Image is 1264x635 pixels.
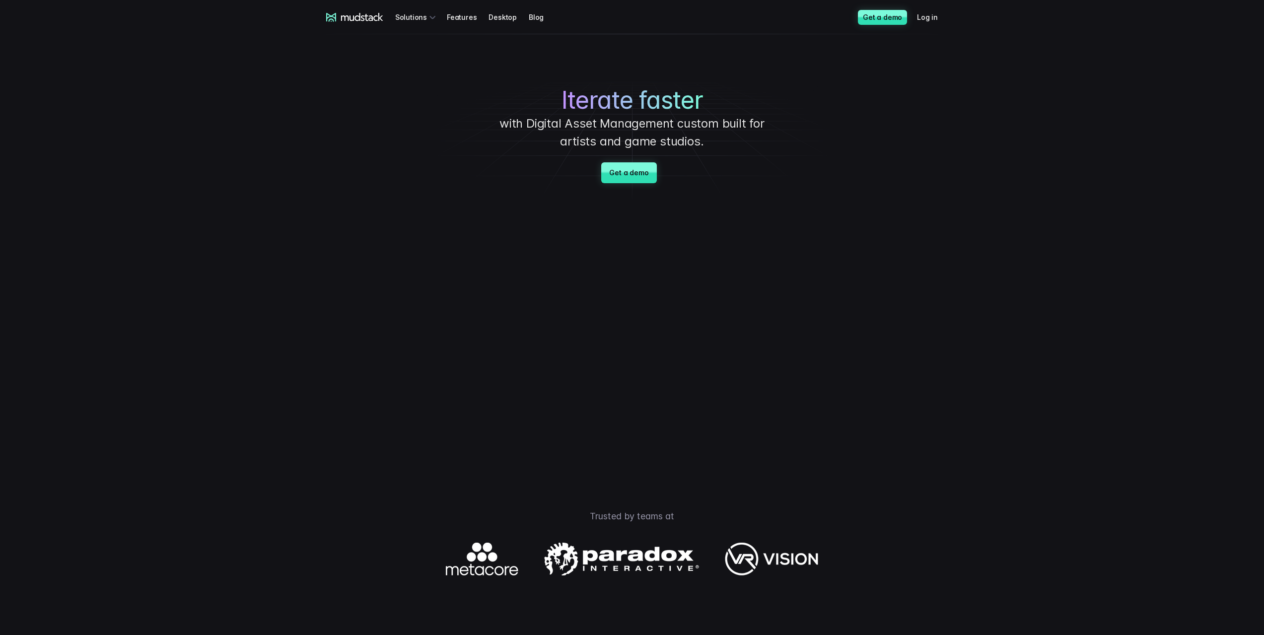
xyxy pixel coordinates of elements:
[601,162,656,183] a: Get a demo
[529,8,556,26] a: Blog
[446,543,818,575] img: Logos of companies using mudstack.
[11,180,116,188] span: Work with outsourced artists?
[489,8,529,26] a: Desktop
[447,8,489,26] a: Features
[2,180,9,187] input: Work with outsourced artists?
[395,8,439,26] div: Solutions
[166,0,203,9] span: Last name
[483,115,781,150] p: with Digital Asset Management custom built for artists and game studios.
[166,41,193,50] span: Job title
[326,13,383,22] a: mudstack logo
[858,10,907,25] a: Get a demo
[562,86,703,115] span: Iterate faster
[917,8,950,26] a: Log in
[284,509,980,523] p: Trusted by teams at
[166,82,212,90] span: Art team size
